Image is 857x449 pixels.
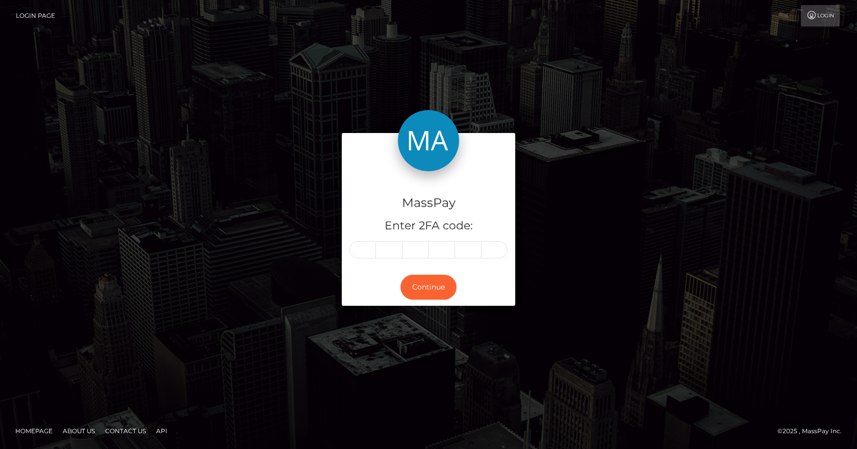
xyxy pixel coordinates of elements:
a: Login Page [16,5,55,27]
a: API [152,423,171,439]
img: MassPay [398,110,459,171]
a: About Us [59,423,99,439]
h4: MassPay [349,194,508,212]
button: Continue [400,275,457,300]
a: Contact Us [101,423,150,439]
a: Login [801,5,840,27]
h5: Enter 2FA code: [349,218,508,234]
div: © 2025 , MassPay Inc. [777,426,849,437]
a: Homepage [11,423,57,439]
